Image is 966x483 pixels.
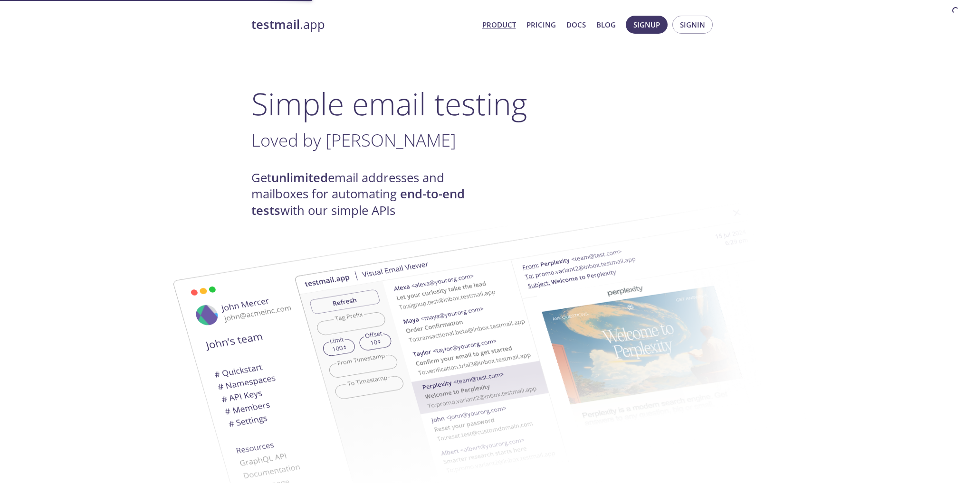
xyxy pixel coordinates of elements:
a: Blog [596,19,616,31]
button: Signin [672,16,713,34]
h1: Simple email testing [251,85,715,122]
h4: Get email addresses and mailboxes for automating with our simple APIs [251,170,483,219]
a: testmail.app [251,17,475,33]
button: Signup [626,16,668,34]
a: Pricing [526,19,556,31]
span: Signup [633,19,660,31]
span: Signin [680,19,705,31]
span: Loved by [PERSON_NAME] [251,128,456,152]
a: Product [482,19,516,31]
a: Docs [566,19,586,31]
strong: end-to-end tests [251,186,465,218]
strong: testmail [251,16,300,33]
strong: unlimited [271,169,328,186]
